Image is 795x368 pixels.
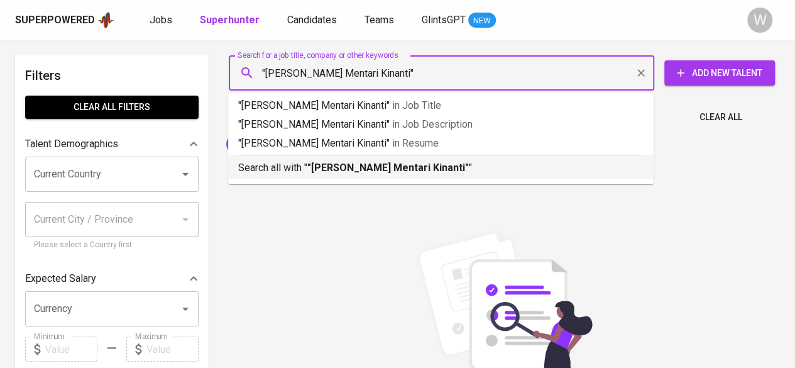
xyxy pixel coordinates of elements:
a: Superpoweredapp logo [15,11,114,30]
span: in Job Title [392,99,441,111]
p: Expected Salary [25,271,96,286]
button: Clear All [694,106,747,129]
a: Superhunter [200,13,262,28]
div: Superpowered [15,13,95,28]
h6: Filters [25,65,199,86]
span: in Resume [392,137,439,149]
button: Clear [632,64,650,82]
div: W [747,8,772,33]
a: GlintsGPT NEW [422,13,496,28]
p: "[PERSON_NAME] Mentari Kinanti" [238,136,644,151]
button: Add New Talent [664,60,775,86]
img: app logo [97,11,114,30]
p: Talent Demographics [25,137,118,152]
div: [EMAIL_ADDRESS][DOMAIN_NAME] [226,134,385,154]
span: in Job Description [392,118,473,130]
span: Jobs [150,14,172,26]
input: Value [146,337,199,362]
p: "[PERSON_NAME] Mentari Kinanti" [238,98,644,113]
p: Please select a Country first [34,239,190,252]
a: Teams [365,13,397,28]
b: "[PERSON_NAME] Mentari Kinanti" [307,162,469,174]
span: Clear All filters [35,99,189,115]
button: Clear All filters [25,96,199,119]
p: "[PERSON_NAME] Mentari Kinanti" [238,117,644,132]
div: Expected Salary [25,266,199,291]
a: Candidates [287,13,339,28]
span: Clear All [699,109,742,125]
p: Search all with " " [238,160,644,176]
span: GlintsGPT [422,14,466,26]
b: Superhunter [200,14,260,26]
button: Open [177,165,194,183]
span: Add New Talent [674,65,765,81]
span: NEW [468,14,496,27]
a: Jobs [150,13,175,28]
button: Open [177,300,194,318]
div: Talent Demographics [25,131,199,157]
span: Candidates [287,14,337,26]
input: Value [45,337,97,362]
span: Teams [365,14,394,26]
span: [EMAIL_ADDRESS][DOMAIN_NAME] [226,138,372,150]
